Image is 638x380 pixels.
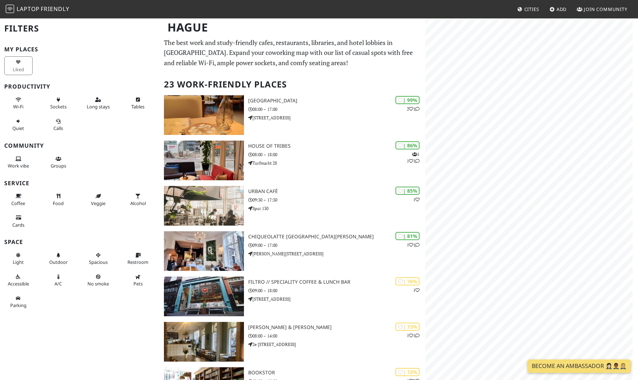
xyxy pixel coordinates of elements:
[127,259,148,265] span: Restroom
[248,242,426,249] p: 09:00 – 17:00
[87,103,110,110] span: Long stays
[4,18,155,39] h2: Filters
[514,3,542,16] a: Cities
[164,186,244,226] img: Urban Café
[395,141,420,149] div: | 86%
[248,370,426,376] h3: Bookstor
[584,6,627,12] span: Join Community
[4,46,155,53] h3: My Places
[248,205,426,212] p: Spui 130
[248,160,426,166] p: Turfmarkt 28
[395,368,420,376] div: | 72%
[4,293,33,311] button: Parking
[124,190,152,209] button: Alcohol
[44,94,73,113] button: Sockets
[164,322,244,362] img: Michel Boulangerie & Patisserie
[248,296,426,302] p: [STREET_ADDRESS]
[44,115,73,134] button: Calls
[4,115,33,134] button: Quiet
[130,200,146,206] span: Alcohol
[248,250,426,257] p: [PERSON_NAME][STREET_ADDRESS]
[84,271,112,290] button: No smoke
[84,249,112,268] button: Spacious
[13,103,23,110] span: Stable Wi-Fi
[124,271,152,290] button: Pets
[50,103,67,110] span: Power sockets
[248,188,426,194] h3: Urban Café
[44,249,73,268] button: Outdoor
[4,142,155,149] h3: Community
[248,341,426,348] p: 2e [STREET_ADDRESS]
[248,114,426,121] p: [STREET_ADDRESS]
[8,280,29,287] span: Accessible
[53,125,63,131] span: Video/audio calls
[17,5,40,13] span: Laptop
[395,232,420,240] div: | 81%
[4,83,155,90] h3: Productivity
[12,222,24,228] span: Credit cards
[87,280,109,287] span: Smoke free
[124,94,152,113] button: Tables
[11,200,25,206] span: Coffee
[395,96,420,104] div: | 99%
[547,3,570,16] a: Add
[395,187,420,195] div: | 85%
[4,180,155,187] h3: Service
[6,5,14,13] img: LaptopFriendly
[162,18,424,37] h1: Hague
[160,322,426,362] a: Michel Boulangerie & Patisserie | 73% 11 [PERSON_NAME] & [PERSON_NAME] 08:00 – 14:00 2e [STREET_A...
[44,190,73,209] button: Food
[4,153,33,172] button: Work vibe
[89,259,108,265] span: Spacious
[160,231,426,271] a: Chiqueolatte Den Haag | 81% 11 Chiqueolatte [GEOGRAPHIC_DATA][PERSON_NAME] 09:00 – 17:00 [PERSON_...
[164,141,244,180] img: House of Tribes
[407,151,420,164] p: 1 1 1
[248,197,426,203] p: 09:30 – 17:30
[49,259,68,265] span: Outdoor area
[160,95,426,135] a: Barista Cafe Frederikstraat | 99% 21 [GEOGRAPHIC_DATA] 08:00 – 17:00 [STREET_ADDRESS]
[84,94,112,113] button: Long stays
[44,153,73,172] button: Groups
[413,287,420,294] p: 1
[557,6,567,12] span: Add
[524,6,539,12] span: Cities
[407,332,420,339] p: 1 1
[413,196,420,203] p: 1
[248,287,426,294] p: 09:00 – 18:00
[91,200,106,206] span: Veggie
[12,125,24,131] span: Quiet
[133,280,143,287] span: Pet friendly
[44,271,73,290] button: A/C
[407,242,420,248] p: 1 1
[131,103,144,110] span: Work-friendly tables
[164,95,244,135] img: Barista Cafe Frederikstraat
[4,212,33,231] button: Cards
[248,333,426,339] p: 08:00 – 14:00
[248,98,426,104] h3: [GEOGRAPHIC_DATA]
[164,74,421,95] h2: 23 Work-Friendly Places
[55,280,62,287] span: Air conditioned
[248,279,426,285] h3: Filtro // Speciality Coffee & Lunch Bar
[124,249,152,268] button: Restroom
[395,323,420,331] div: | 73%
[160,141,426,180] a: House of Tribes | 86% 111 House of Tribes 08:00 – 18:00 Turfmarkt 28
[41,5,69,13] span: Friendly
[4,190,33,209] button: Coffee
[528,359,631,373] a: Become an Ambassador 🤵🏻‍♀️🤵🏾‍♂️🤵🏼‍♀️
[84,190,112,209] button: Veggie
[248,234,426,240] h3: Chiqueolatte [GEOGRAPHIC_DATA][PERSON_NAME]
[164,231,244,271] img: Chiqueolatte Den Haag
[6,3,69,16] a: LaptopFriendly LaptopFriendly
[10,302,27,308] span: Parking
[248,106,426,113] p: 08:00 – 17:00
[4,271,33,290] button: Accessible
[248,151,426,158] p: 08:00 – 18:00
[53,200,64,206] span: Food
[574,3,630,16] a: Join Community
[160,277,426,316] a: Filtro // Speciality Coffee & Lunch Bar | 76% 1 Filtro // Speciality Coffee & Lunch Bar 09:00 – 1...
[51,163,66,169] span: Group tables
[164,38,421,68] p: The best work and study-friendly cafes, restaurants, libraries, and hotel lobbies in [GEOGRAPHIC_...
[4,239,155,245] h3: Space
[248,143,426,149] h3: House of Tribes
[4,249,33,268] button: Light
